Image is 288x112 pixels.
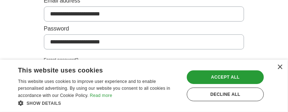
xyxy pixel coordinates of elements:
[90,93,112,98] a: Read more, opens a new window
[18,64,162,75] div: This website uses cookies
[187,88,264,101] div: Decline all
[44,57,244,63] a: Forgot password?
[18,99,180,107] div: Show details
[18,79,170,98] span: This website uses cookies to improve user experience and to enable personalised advertising. By u...
[187,70,264,84] div: Accept all
[44,24,244,33] label: Password
[277,65,283,70] div: Close
[27,101,61,106] span: Show details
